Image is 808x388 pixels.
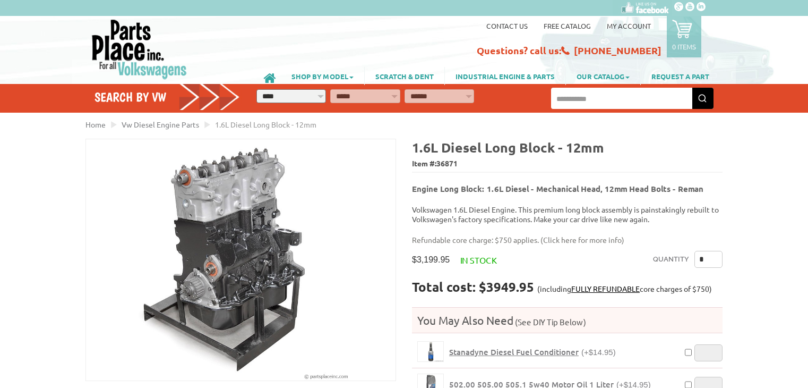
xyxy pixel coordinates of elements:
a: Home [85,120,106,129]
label: Quantity [653,251,689,268]
span: 1.6L Diesel Long Block - 12mm [215,120,316,129]
span: $3,199.95 [412,255,450,265]
b: 1.6L Diesel Long Block - 12mm [412,139,604,156]
span: (including core charges of $750) [537,284,712,293]
h4: Search by VW [94,89,240,105]
img: Stanadyne Diesel Fuel Conditioner [418,342,443,361]
p: 0 items [672,42,696,51]
a: SHOP BY MODEL [281,67,364,85]
a: INDUSTRIAL ENGINE & PARTS [445,67,565,85]
a: FULLY REFUNDABLE [571,284,640,293]
a: OUR CATALOG [566,67,640,85]
p: Refundable core charge: $750 applies. ( ) [412,234,715,246]
a: Stanadyne Diesel Fuel Conditioner [417,341,444,362]
a: Free Catalog [544,21,591,30]
b: Engine Long Block: 1.6L Diesel - Mechanical Head, 12mm Head Bolts - Reman [412,183,703,194]
h4: You May Also Need [412,313,723,327]
span: In stock [460,255,497,265]
span: 36871 [436,158,458,168]
strong: Total cost: $3949.95 [412,279,534,295]
span: (See DIY Tip Below) [513,317,586,327]
img: Parts Place Inc! [91,19,188,80]
a: Click here for more info [543,235,622,244]
a: REQUEST A PART [641,67,720,85]
a: 0 items [667,16,701,57]
span: Stanadyne Diesel Fuel Conditioner [449,347,579,357]
a: SCRATCH & DENT [365,67,444,85]
a: My Account [607,21,651,30]
a: Stanadyne Diesel Fuel Conditioner(+$14.95) [449,347,616,357]
p: Volkswagen 1.6L Diesel Engine. This premium long block assembly is painstakingly rebuilt to Volks... [412,205,723,224]
a: Contact us [486,21,528,30]
span: Item #: [412,156,723,172]
span: (+$14.95) [581,348,616,357]
a: Vw Diesel Engine Parts [122,120,199,129]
